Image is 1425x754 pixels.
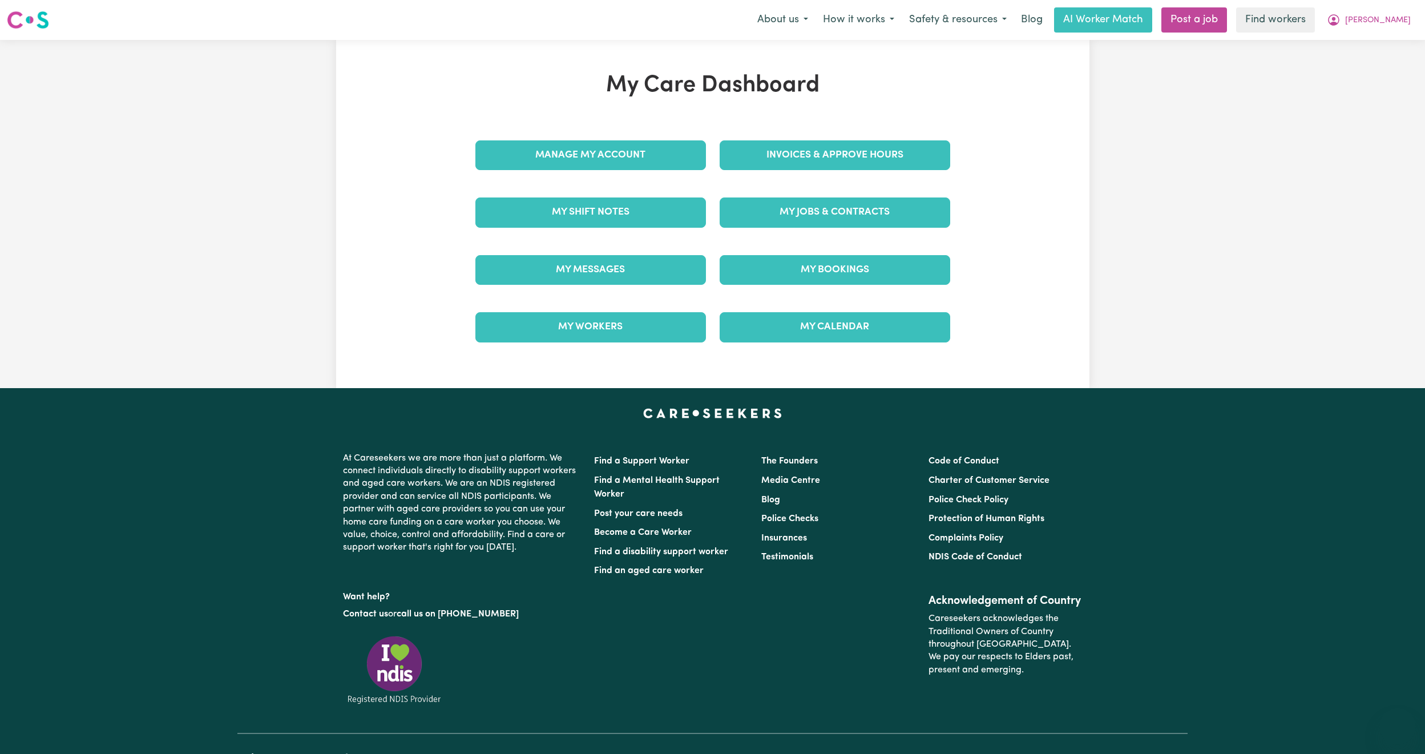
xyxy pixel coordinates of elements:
p: At Careseekers we are more than just a platform. We connect individuals directly to disability su... [343,447,580,559]
a: My Calendar [720,312,950,342]
a: Code of Conduct [929,457,999,466]
a: Find a Support Worker [594,457,689,466]
a: Manage My Account [475,140,706,170]
a: Media Centre [761,476,820,485]
a: Protection of Human Rights [929,514,1044,523]
h1: My Care Dashboard [469,72,957,99]
a: My Messages [475,255,706,285]
a: Complaints Policy [929,534,1003,543]
a: Find an aged care worker [594,566,704,575]
img: Registered NDIS provider [343,634,446,705]
p: or [343,603,580,625]
a: My Bookings [720,255,950,285]
a: Post your care needs [594,509,683,518]
a: Police Checks [761,514,818,523]
button: How it works [816,8,902,32]
a: NDIS Code of Conduct [929,553,1022,562]
button: About us [750,8,816,32]
iframe: Button to launch messaging window, conversation in progress [1379,708,1416,745]
a: Charter of Customer Service [929,476,1049,485]
a: call us on [PHONE_NUMBER] [397,610,519,619]
h2: Acknowledgement of Country [929,594,1082,608]
a: Careseekers logo [7,7,49,33]
a: My Shift Notes [475,197,706,227]
a: My Workers [475,312,706,342]
a: AI Worker Match [1054,7,1152,33]
a: Insurances [761,534,807,543]
a: Find a disability support worker [594,547,728,557]
a: Become a Care Worker [594,528,692,537]
span: [PERSON_NAME] [1345,14,1411,27]
button: My Account [1319,8,1418,32]
a: The Founders [761,457,818,466]
a: Testimonials [761,553,813,562]
button: Safety & resources [902,8,1014,32]
a: Find a Mental Health Support Worker [594,476,720,499]
p: Want help? [343,586,580,603]
a: Find workers [1236,7,1315,33]
p: Careseekers acknowledges the Traditional Owners of Country throughout [GEOGRAPHIC_DATA]. We pay o... [929,608,1082,681]
a: Police Check Policy [929,495,1008,505]
a: Blog [761,495,780,505]
img: Careseekers logo [7,10,49,30]
a: My Jobs & Contracts [720,197,950,227]
a: Contact us [343,610,388,619]
a: Blog [1014,7,1049,33]
a: Post a job [1161,7,1227,33]
a: Invoices & Approve Hours [720,140,950,170]
a: Careseekers home page [643,409,782,418]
